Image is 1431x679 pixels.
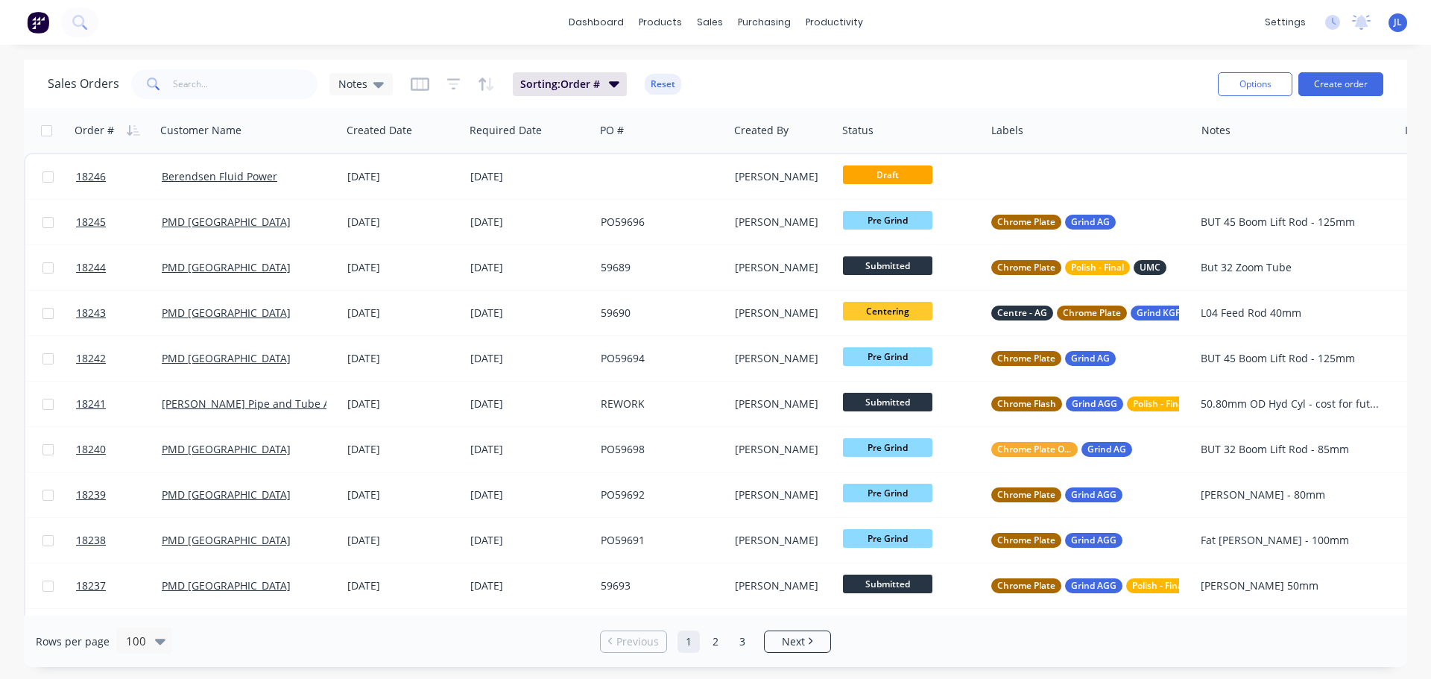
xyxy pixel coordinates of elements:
div: [DATE] [470,169,589,184]
span: Chrome Plate [997,351,1055,366]
div: But 32 Zoom Tube [1201,260,1382,275]
div: Fat [PERSON_NAME] - 100mm [1201,533,1382,548]
a: Page 2 [704,631,727,653]
div: PO59692 [601,487,716,502]
span: Polish - Final [1132,578,1185,593]
div: sales [689,11,730,34]
div: [PERSON_NAME] [735,397,827,411]
div: [DATE] [347,442,458,457]
div: [DATE] [470,306,589,320]
div: Status [842,123,874,138]
span: Chrome Plate [997,260,1055,275]
button: Centre - AGChrome PlateGrind KGF [991,306,1254,320]
div: Created By [734,123,789,138]
div: 59690 [601,306,716,320]
span: Pre Grind [843,529,932,548]
a: 18244 [76,245,162,290]
span: Submitted [843,256,932,275]
div: [DATE] [470,442,589,457]
span: 18243 [76,306,106,320]
div: Created Date [347,123,412,138]
span: 18245 [76,215,106,230]
span: 18242 [76,351,106,366]
button: Chrome PlateGrind AG [991,215,1116,230]
span: Chrome Plate [997,578,1055,593]
button: Chrome PlateGrind AGG [991,487,1122,502]
span: Submitted [843,393,932,411]
div: L04 Feed Rod 40mm [1201,306,1382,320]
img: Factory [27,11,49,34]
span: 18237 [76,578,106,593]
div: [DATE] [347,533,458,548]
div: Notes [1201,123,1231,138]
div: PO59696 [601,215,716,230]
span: 18244 [76,260,106,275]
button: Chrome PlateGrind AGG [991,533,1122,548]
a: 18246 [76,154,162,199]
span: Chrome Plate [997,215,1055,230]
input: Search... [173,69,318,99]
div: [DATE] [347,351,458,366]
span: Grind AG [1071,215,1110,230]
span: Submitted [843,575,932,593]
div: [PERSON_NAME] [735,487,827,502]
span: 18239 [76,487,106,502]
span: 18246 [76,169,106,184]
div: purchasing [730,11,798,34]
div: [DATE] [470,578,589,593]
div: Required Date [470,123,542,138]
div: [DATE] [470,397,589,411]
div: productivity [798,11,871,34]
div: [DATE] [470,215,589,230]
a: 18240 [76,427,162,472]
span: Polish - Final [1133,397,1186,411]
div: Customer Name [160,123,241,138]
div: REWORK [601,397,716,411]
div: PO # [600,123,624,138]
div: 59689 [601,260,716,275]
div: [PERSON_NAME] [735,260,827,275]
div: [PERSON_NAME] [735,442,827,457]
div: [DATE] [470,533,589,548]
a: PMD [GEOGRAPHIC_DATA] [162,578,291,593]
a: 18245 [76,200,162,244]
div: 59693 [601,578,716,593]
div: [PERSON_NAME] [735,306,827,320]
a: Berendsen Fluid Power [162,169,277,183]
a: PMD [GEOGRAPHIC_DATA] [162,487,291,502]
div: [PERSON_NAME] - 80mm [1201,487,1382,502]
span: 18238 [76,533,106,548]
a: 18241 [76,382,162,426]
span: Chrome Flash [997,397,1056,411]
div: [DATE] [347,397,458,411]
span: Polish - Final [1071,260,1124,275]
div: PO59691 [601,533,716,548]
a: Next page [765,634,830,649]
div: 50.80mm OD Hyd Cyl - cost for future work will be requoted as advised [DATE] [1201,397,1382,411]
div: [DATE] [470,260,589,275]
a: Page 3 [731,631,754,653]
span: Pre Grind [843,347,932,366]
div: Labels [991,123,1023,138]
button: Options [1218,72,1292,96]
span: Centre - AG [997,306,1047,320]
div: BUT 45 Boom Lift Rod - 125mm [1201,351,1382,366]
span: Grind AG [1087,442,1126,457]
h1: Sales Orders [48,77,119,91]
a: PMD [GEOGRAPHIC_DATA] [162,260,291,274]
div: [DATE] [347,578,458,593]
span: Next [782,634,805,649]
span: UMC [1140,260,1160,275]
div: [DATE] [347,169,458,184]
span: Notes [338,76,367,92]
span: Pre Grind [843,484,932,502]
span: Grind KGF [1137,306,1180,320]
a: [PERSON_NAME] Pipe and Tube Australia Pty Ltd [162,397,405,411]
div: [DATE] [347,306,458,320]
span: Grind AGG [1071,533,1116,548]
a: 18237 [76,563,162,608]
a: PMD [GEOGRAPHIC_DATA] [162,351,291,365]
div: [PERSON_NAME] [735,578,827,593]
div: settings [1257,11,1313,34]
span: Chrome Plate [997,533,1055,548]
